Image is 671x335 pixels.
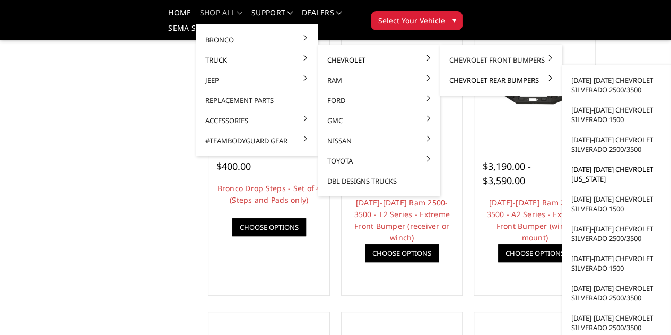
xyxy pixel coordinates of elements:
[168,9,191,24] a: Home
[200,9,243,24] a: shop all
[217,183,321,205] a: Bronco Drop Steps - Set of 4 (Steps and Pads only)
[168,24,214,40] a: SEMA Show
[365,244,439,262] a: Choose Options
[200,30,313,50] a: Bronco
[251,9,293,24] a: Support
[200,50,313,70] a: Truck
[378,15,445,26] span: Select Your Vehicle
[322,50,435,70] a: Chevrolet
[200,70,313,90] a: Jeep
[322,90,435,110] a: Ford
[618,284,671,335] iframe: Chat Widget
[232,218,306,236] a: Choose Options
[322,151,435,171] a: Toyota
[200,110,313,131] a: Accessories
[216,160,251,173] span: $400.00
[322,70,435,90] a: Ram
[498,244,572,262] a: Choose Options
[302,9,342,24] a: Dealers
[444,50,557,70] a: Chevrolet Front Bumpers
[200,90,313,110] a: Replacement Parts
[322,110,435,131] a: GMC
[452,14,456,25] span: ▾
[200,131,313,151] a: #TeamBodyguard Gear
[486,197,583,243] a: [DATE]-[DATE] Ram 2500-3500 - A2 Series - Extreme Front Bumper (winch mount)
[482,160,530,187] span: $3,190.00 - $3,590.00
[322,131,435,151] a: Nissan
[322,171,435,191] a: DBL Designs Trucks
[354,197,450,243] a: [DATE]-[DATE] Ram 2500-3500 - T2 Series - Extreme Front Bumper (receiver or winch)
[444,70,557,90] a: Chevrolet Rear Bumpers
[371,11,463,30] button: Select Your Vehicle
